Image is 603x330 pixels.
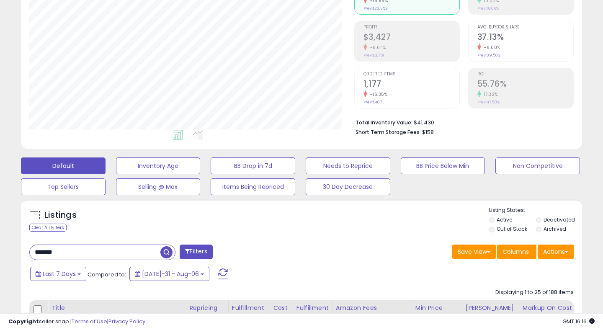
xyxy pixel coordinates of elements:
small: Prev: 16.06% [477,6,499,11]
a: Privacy Policy [108,317,145,325]
h2: 37.13% [477,32,573,44]
button: BB Drop in 7d [211,157,295,174]
button: Selling @ Max [116,178,201,195]
strong: Copyright [8,317,39,325]
button: Non Competitive [495,157,580,174]
div: Fulfillment Cost [296,304,329,321]
small: Prev: 39.50% [477,53,500,58]
button: Default [21,157,106,174]
button: Top Sellers [21,178,106,195]
div: Title [52,304,182,312]
button: Inventory Age [116,157,201,174]
small: Prev: 47.53% [477,100,500,105]
small: -16.35% [367,91,388,98]
button: BB Price Below Min [401,157,485,174]
div: Fulfillment [232,304,266,312]
div: Min Price [415,304,459,312]
li: $41,430 [356,117,567,127]
button: Needs to Reprice [306,157,390,174]
span: [DATE]-31 - Aug-06 [142,270,199,278]
label: Out of Stock [497,225,527,232]
div: Amazon Fees [336,304,408,312]
div: seller snap | | [8,318,145,326]
h2: 55.76% [477,79,573,90]
h2: $3,427 [363,32,459,44]
button: Save View [452,245,496,259]
small: -8.64% [367,44,386,51]
div: Displaying 1 to 25 of 188 items [495,289,574,296]
p: Listing States: [489,206,582,214]
span: Compared to: [88,271,126,278]
small: Prev: $3,751 [363,53,384,58]
span: Columns [502,247,529,256]
button: 30 Day Decrease [306,178,390,195]
span: Last 7 Days [43,270,76,278]
button: Filters [180,245,212,259]
small: Prev: 1,407 [363,100,382,105]
button: Last 7 Days [30,267,86,281]
b: Short Term Storage Fees: [356,129,421,136]
span: ROI [477,72,573,77]
small: Prev: $23,353 [363,6,388,11]
small: 17.32% [481,91,498,98]
label: Active [497,216,512,223]
button: [DATE]-31 - Aug-06 [129,267,209,281]
label: Deactivated [544,216,575,223]
button: Columns [497,245,536,259]
div: Cost [273,304,289,312]
b: Total Inventory Value: [356,119,412,126]
div: [PERSON_NAME] [466,304,515,312]
label: Archived [544,225,566,232]
div: Markup on Cost [523,304,595,312]
span: Ordered Items [363,72,459,77]
h2: 1,177 [363,79,459,90]
span: $158 [422,128,434,136]
span: Profit [363,25,459,30]
button: Items Being Repriced [211,178,295,195]
a: Terms of Use [72,317,107,325]
h5: Listings [44,209,77,221]
span: Avg. Buybox Share [477,25,573,30]
button: Actions [538,245,574,259]
span: 2025-08-14 16:16 GMT [562,317,595,325]
div: Clear All Filters [29,224,67,232]
div: Repricing [189,304,225,312]
small: -6.00% [481,44,500,51]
